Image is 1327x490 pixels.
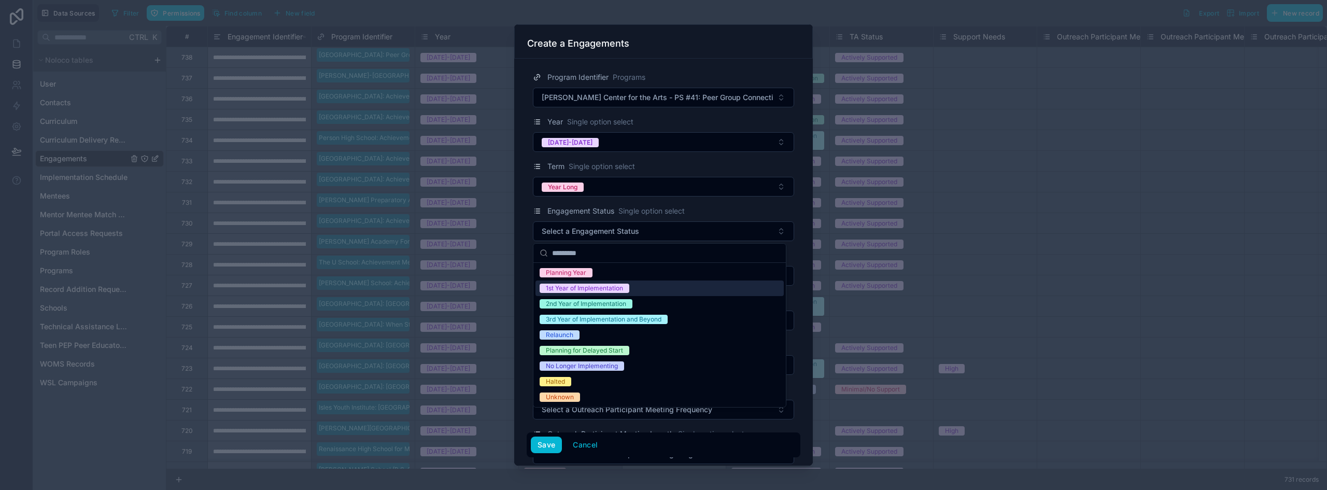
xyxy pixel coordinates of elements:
[547,72,609,82] span: Program Identifier
[546,268,586,277] div: Planning Year
[678,429,744,439] span: Single option select
[531,437,562,453] button: Save
[548,183,577,192] div: Year Long
[533,88,794,107] button: Select Button
[613,72,645,82] span: Programs
[546,330,573,340] div: Relaunch
[533,400,794,419] button: Select Button
[542,404,712,415] span: Select a Outreach Participant Meeting Frequency
[533,221,794,241] button: Select Button
[542,226,639,236] span: Select a Engagement Status
[546,377,565,386] div: Halted
[567,117,633,127] span: Single option select
[546,393,574,402] div: Unknown
[533,132,794,152] button: Select Button
[542,92,773,103] span: [PERSON_NAME] Center for the Arts - PS #41: Peer Group Connection Middle School
[546,361,618,371] div: No Longer Implementing
[569,161,635,172] span: Single option select
[547,161,564,172] span: Term
[546,315,661,324] div: 3rd Year of Implementation and Beyond
[547,429,674,439] span: Outreach Participant Meeting Length
[547,117,563,127] span: Year
[566,437,604,453] button: Cancel
[546,346,623,355] div: Planning for Delayed Start
[533,177,794,197] button: Select Button
[548,138,592,147] div: [DATE]-[DATE]
[527,37,629,50] h3: Create a Engagements
[533,263,786,407] div: Suggestions
[546,284,623,293] div: 1st Year of Implementation
[547,206,614,216] span: Engagement Status
[546,299,626,309] div: 2nd Year of Implementation
[618,206,685,216] span: Single option select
